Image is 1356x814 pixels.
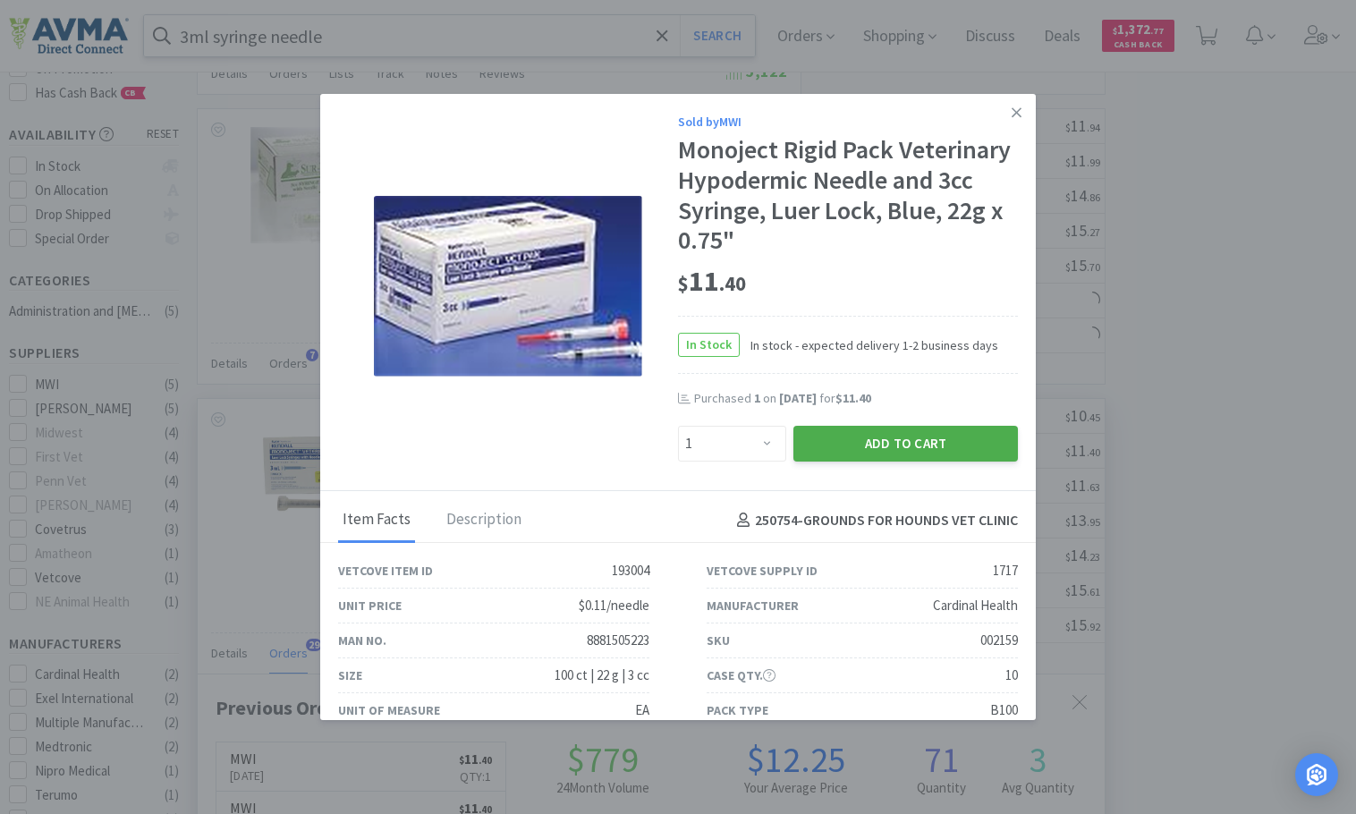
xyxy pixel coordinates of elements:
div: Monoject Rigid Pack Veterinary Hypodermic Needle and 3cc Syringe, Luer Lock, Blue, 22g x 0.75" [678,135,1018,255]
div: 10 [1005,665,1018,686]
div: Sold by MWI [678,112,1018,131]
span: In stock - expected delivery 1-2 business days [740,335,998,355]
div: B100 [990,700,1018,721]
div: SKU [707,631,730,650]
div: Case Qty. [707,666,775,685]
div: Unit of Measure [338,700,440,720]
div: Vetcove Supply ID [707,561,818,581]
div: Man No. [338,631,386,650]
h4: 250754 - GROUNDS FOR HOUNDS VET CLINIC [730,509,1018,532]
div: 193004 [612,560,649,581]
div: Cardinal Health [933,595,1018,616]
div: Item Facts [338,498,415,543]
span: [DATE] [779,390,817,406]
div: Unit Price [338,596,402,615]
div: 1717 [993,560,1018,581]
div: $0.11/needle [579,595,649,616]
span: $ [678,271,689,296]
div: Size [338,666,362,685]
div: 002159 [980,630,1018,651]
span: 1 [754,390,760,406]
div: Vetcove Item ID [338,561,433,581]
span: . 40 [719,271,746,296]
div: Purchased on for [694,390,1018,408]
span: $11.40 [835,390,871,406]
div: Description [442,498,526,543]
div: EA [635,700,649,721]
div: Pack Type [707,700,768,720]
span: In Stock [679,334,739,356]
div: Manufacturer [707,596,799,615]
span: 11 [678,263,746,299]
div: 8881505223 [587,630,649,651]
button: Add to Cart [793,426,1018,462]
div: Open Intercom Messenger [1295,753,1338,796]
div: 100 ct | 22 g | 3 cc [555,665,649,686]
img: bedb42309558484fad267d9b3d8abc35_1717.png [374,196,642,377]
